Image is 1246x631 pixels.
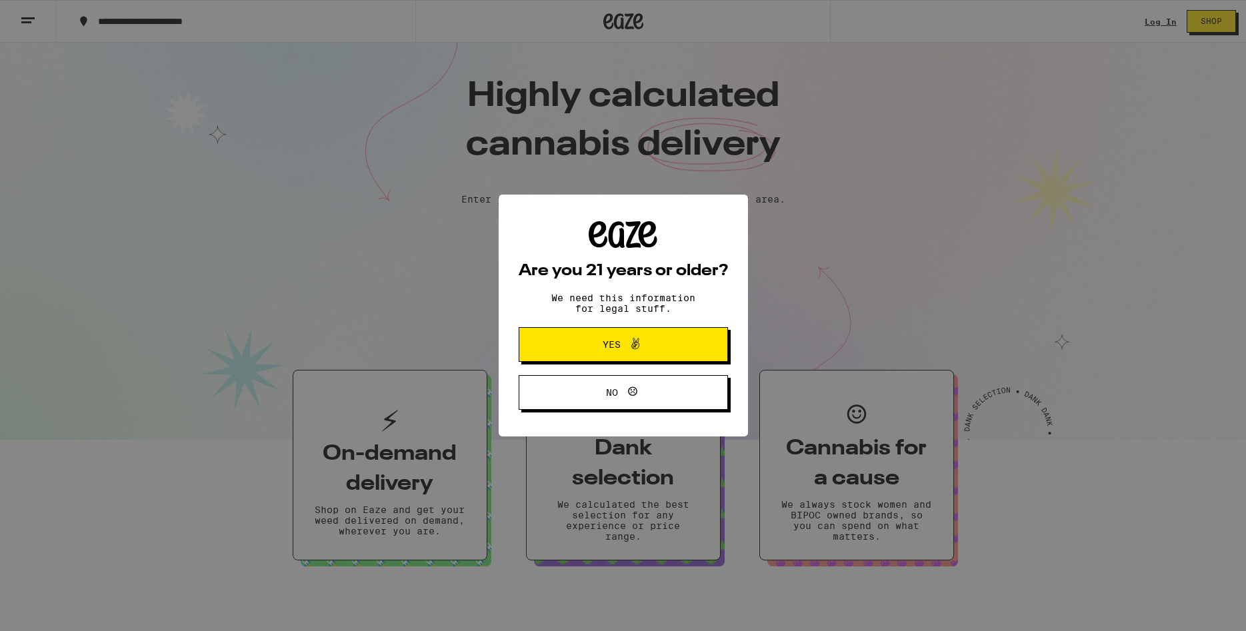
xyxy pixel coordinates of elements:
span: No [606,388,618,397]
p: We need this information for legal stuff. [540,293,707,314]
h2: Are you 21 years or older? [519,263,728,279]
button: No [519,375,728,410]
button: Yes [519,327,728,362]
span: Yes [603,340,621,349]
